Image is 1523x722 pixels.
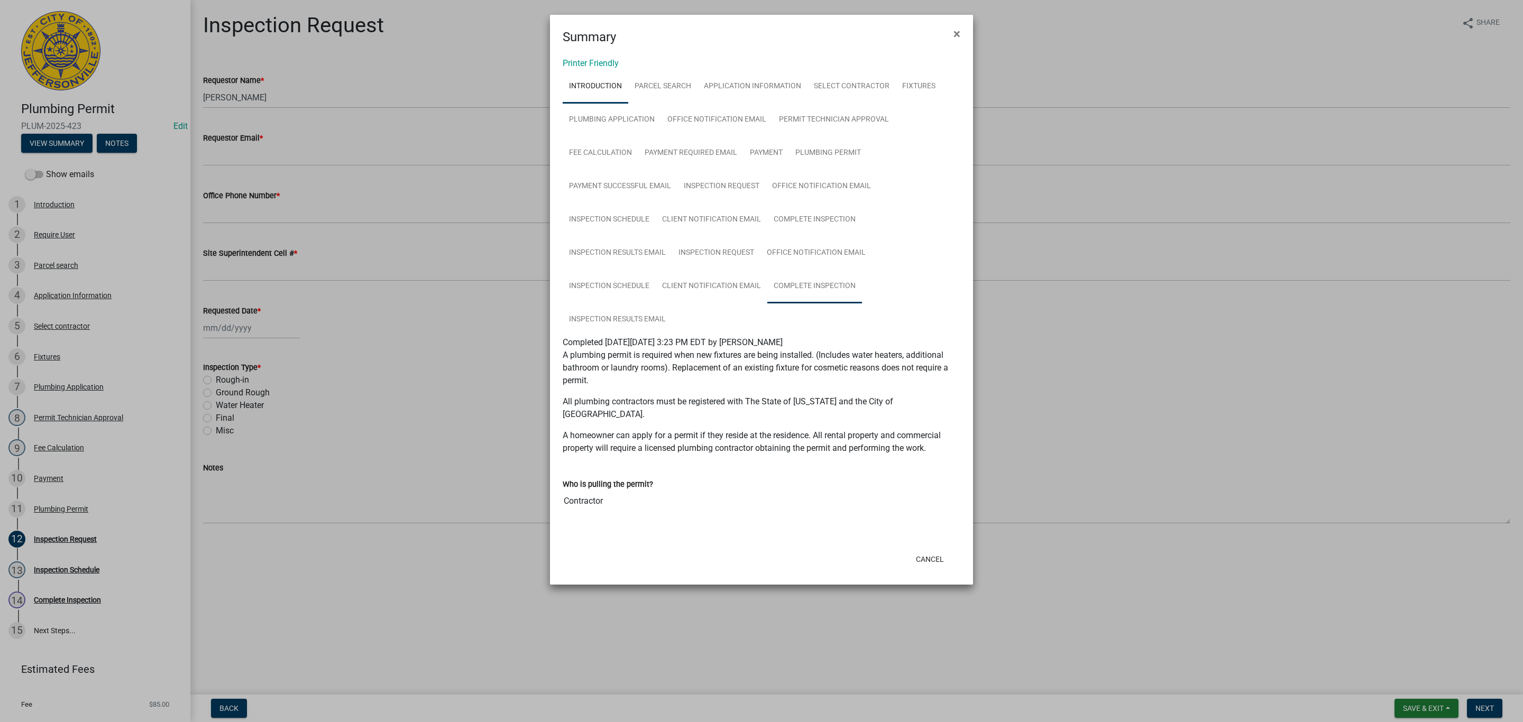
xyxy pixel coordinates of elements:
a: Fee Calculation [563,136,638,170]
a: Office Notification Email [661,103,773,137]
a: Inspection Results Email [563,236,672,270]
a: Payment Required Email [638,136,744,170]
span: Completed [DATE][DATE] 3:23 PM EDT by [PERSON_NAME] [563,337,783,347]
a: Office Notification Email [760,236,872,270]
h4: Summary [563,27,616,47]
label: Who is pulling the permit? [563,481,653,488]
p: A plumbing permit is required when new fixtures are being installed. (Includes water heaters, add... [563,349,960,387]
a: Payment [744,136,789,170]
p: A homeowner can apply for a permit if they reside at the residence. All rental property and comme... [563,429,960,455]
a: Application Information [698,70,808,104]
a: Office Notification Email [766,170,877,203]
a: Parcel search [628,70,698,104]
p: All plumbing contractors must be registered with The State of [US_STATE] and the City of [GEOGRAP... [563,395,960,421]
a: Inspection Request [672,236,760,270]
a: Client Notification Email [656,203,767,237]
a: Inspection Results Email [563,303,672,337]
a: Introduction [563,70,628,104]
a: Payment Successful Email [563,170,677,203]
a: Fixtures [896,70,942,104]
a: Plumbing Application [563,103,661,137]
a: Plumbing Permit [789,136,867,170]
a: Permit Technician Approval [773,103,895,137]
button: Close [945,19,969,49]
a: Inspection Schedule [563,203,656,237]
span: × [953,26,960,41]
a: Inspection Schedule [563,270,656,303]
a: Complete Inspection [767,270,862,303]
a: Inspection Request [677,170,766,203]
a: Complete Inspection [767,203,862,237]
a: Printer Friendly [563,58,619,68]
a: Select contractor [808,70,896,104]
button: Cancel [907,550,952,569]
a: Client Notification Email [656,270,767,303]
